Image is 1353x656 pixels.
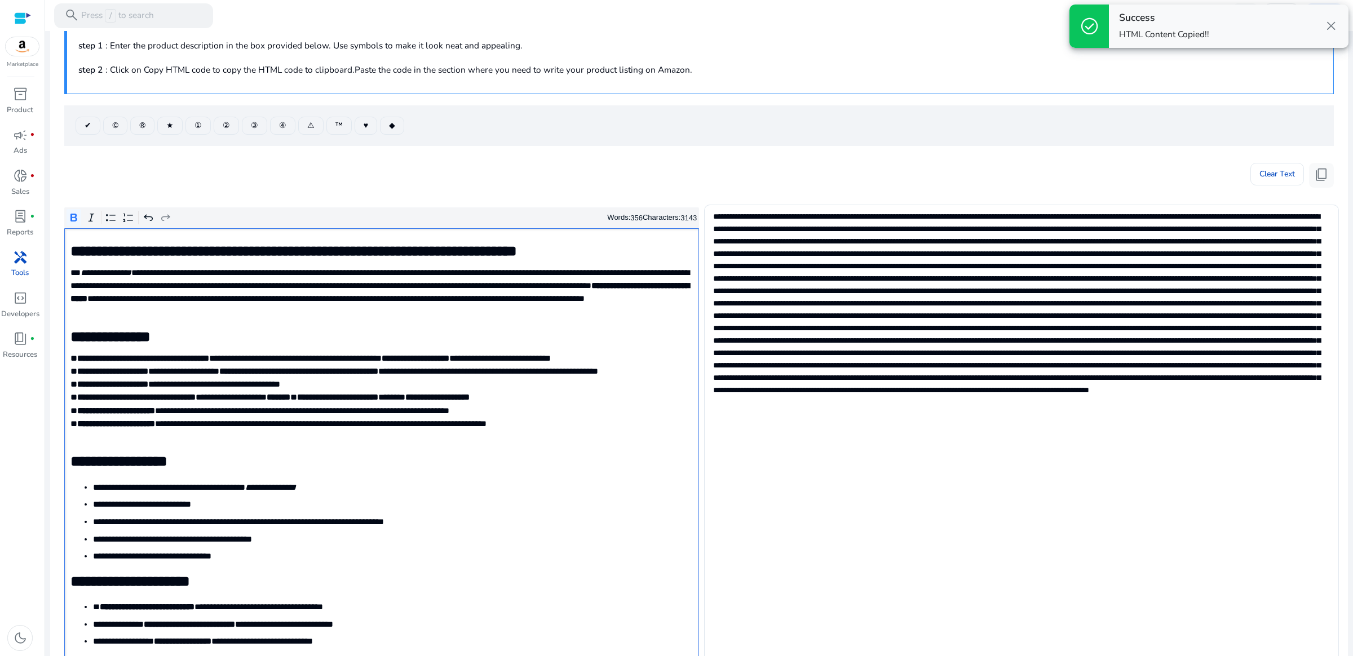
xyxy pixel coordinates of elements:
[166,119,174,131] span: ★
[78,64,103,76] b: step 2
[185,117,211,135] button: ①
[13,209,28,224] span: lab_profile
[13,250,28,265] span: handyman
[7,227,33,238] p: Reports
[1250,163,1304,185] button: Clear Text
[30,336,35,342] span: fiber_manual_record
[380,117,404,135] button: ◆
[214,117,239,135] button: ②
[630,214,643,222] label: 356
[680,214,697,222] label: 3143
[13,169,28,183] span: donut_small
[1119,28,1209,41] p: HTML Content Copied!!
[270,117,295,135] button: ④
[1314,167,1329,182] span: content_copy
[76,117,100,135] button: ✔
[3,349,37,361] p: Resources
[11,187,29,198] p: Sales
[7,60,38,69] p: Marketplace
[157,117,183,135] button: ★
[1309,163,1334,188] button: content_copy
[30,132,35,138] span: fiber_manual_record
[355,117,377,135] button: ♥
[298,117,324,135] button: ⚠
[13,87,28,101] span: inventory_2
[194,119,202,131] span: ①
[81,9,154,23] p: Press to search
[364,119,368,131] span: ♥
[78,63,1322,76] p: : Click on Copy HTML code to copy the HTML code to clipboard.Paste the code in the section where ...
[11,268,29,279] p: Tools
[85,119,91,131] span: ✔
[242,117,267,135] button: ③
[130,117,154,135] button: ®
[14,145,27,157] p: Ads
[103,117,127,135] button: ©
[139,119,145,131] span: ®
[64,207,699,229] div: Editor toolbar
[251,119,258,131] span: ③
[13,631,28,645] span: dark_mode
[389,119,395,131] span: ◆
[1259,163,1295,185] span: Clear Text
[6,37,39,56] img: amazon.svg
[7,105,33,116] p: Product
[326,117,352,135] button: ™
[1,309,39,320] p: Developers
[607,211,697,225] div: Words: Characters:
[30,214,35,219] span: fiber_manual_record
[279,119,286,131] span: ④
[223,119,230,131] span: ②
[1324,19,1338,33] span: close
[1119,12,1209,24] h4: Success
[78,39,1322,52] p: : Enter the product description in the box provided below. Use symbols to make it look neat and a...
[1080,16,1099,36] span: check_circle
[335,119,343,131] span: ™
[112,119,118,131] span: ©
[105,9,116,23] span: /
[13,291,28,305] span: code_blocks
[13,331,28,346] span: book_4
[13,128,28,143] span: campaign
[78,39,103,51] b: step 1
[30,174,35,179] span: fiber_manual_record
[307,119,315,131] span: ⚠
[64,8,79,23] span: search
